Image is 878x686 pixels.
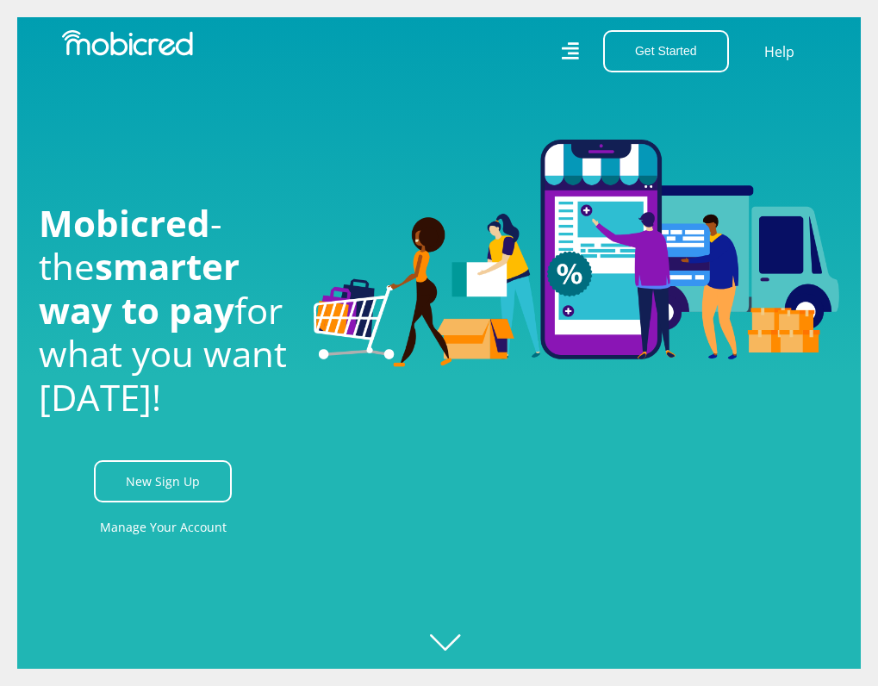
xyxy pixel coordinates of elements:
[314,140,839,367] img: Welcome to Mobicred
[39,198,210,247] span: Mobicred
[62,30,193,56] img: Mobicred
[94,460,232,502] a: New Sign Up
[39,241,240,334] span: smarter way to pay
[603,30,729,72] button: Get Started
[100,508,227,546] a: Manage Your Account
[763,41,795,63] a: Help
[39,202,289,419] h1: - the for what you want [DATE]!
